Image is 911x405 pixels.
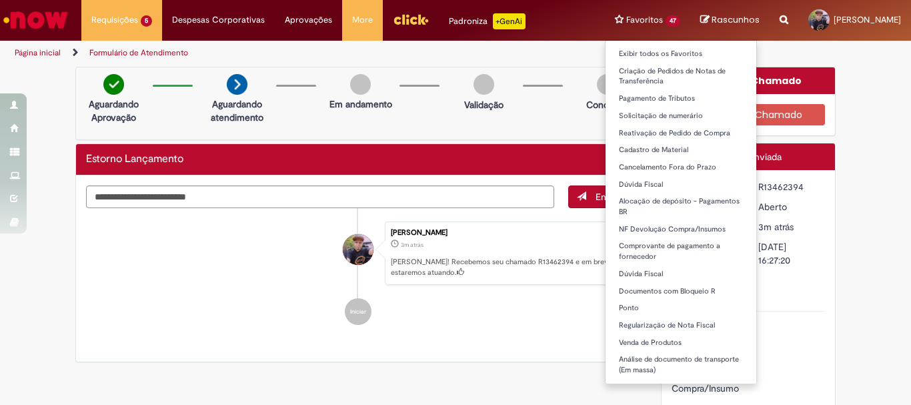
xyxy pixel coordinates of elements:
[86,222,630,286] li: Alessandro De Jesus Santos
[205,97,269,124] p: Aguardando atendimento
[141,15,152,27] span: 5
[606,239,756,264] a: Comprovante de pagamento a fornecedor
[606,336,756,350] a: Venda de Produtos
[606,267,756,282] a: Dúvida Fiscal
[606,143,756,157] a: Cadastro de Material
[586,98,629,111] p: Concluído
[86,185,554,208] textarea: Digite sua mensagem aqui...
[758,220,820,234] div: 29/08/2025 13:27:17
[329,97,392,111] p: Em andamento
[350,74,371,95] img: img-circle-grey.png
[758,180,820,193] div: R13462394
[606,47,756,61] a: Exibir todos os Favoritos
[666,15,680,27] span: 47
[606,380,756,395] a: Dashboard Pagamentos - Nota Fora
[81,97,146,124] p: Aguardando Aprovação
[700,14,760,27] a: Rascunhos
[758,221,794,233] span: 3m atrás
[606,126,756,141] a: Reativação de Pedido de Compra
[606,301,756,316] a: Ponto
[391,229,623,237] div: [PERSON_NAME]
[606,318,756,333] a: Regularização de Nota Fiscal
[464,98,504,111] p: Validação
[758,240,820,267] div: [DATE] 16:27:20
[606,284,756,299] a: Documentos com Bloqueio R
[103,74,124,95] img: check-circle-green.png
[758,200,820,214] div: Aberto
[606,177,756,192] a: Dúvida Fiscal
[352,13,373,27] span: More
[227,74,247,95] img: arrow-next.png
[89,47,188,58] a: Formulário de Atendimento
[597,74,618,95] img: img-circle-grey.png
[596,191,622,203] span: Enviar
[606,222,756,237] a: NF Devolução Compra/Insumos
[605,40,757,384] ul: Favoritos
[401,241,423,249] time: 29/08/2025 13:27:17
[86,208,630,339] ul: Histórico de tíquete
[493,13,526,29] p: +GenAi
[568,185,630,208] button: Enviar
[606,91,756,106] a: Pagamento de Tributos
[672,382,739,394] span: Compra/Insumo
[758,221,794,233] time: 29/08/2025 13:27:17
[606,194,756,219] a: Alocação de depósito - Pagamentos BR
[15,47,61,58] a: Página inicial
[449,13,526,29] div: Padroniza
[474,74,494,95] img: img-circle-grey.png
[606,109,756,123] a: Solicitação de numerário
[91,13,138,27] span: Requisições
[834,14,901,25] span: [PERSON_NAME]
[606,160,756,175] a: Cancelamento Fora do Prazo
[172,13,265,27] span: Despesas Corporativas
[401,241,423,249] span: 3m atrás
[626,13,663,27] span: Favoritos
[393,9,429,29] img: click_logo_yellow_360x200.png
[86,153,183,165] h2: Estorno Lançamento Histórico de tíquete
[391,257,623,278] p: [PERSON_NAME]! Recebemos seu chamado R13462394 e em breve estaremos atuando.
[606,64,756,89] a: Criação de Pedidos de Notas de Transferência
[343,234,373,265] div: Alessandro De Jesus Santos
[1,7,70,33] img: ServiceNow
[606,352,756,377] a: Análise de documento de transporte (Em massa)
[712,13,760,26] span: Rascunhos
[285,13,332,27] span: Aprovações
[10,41,598,65] ul: Trilhas de página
